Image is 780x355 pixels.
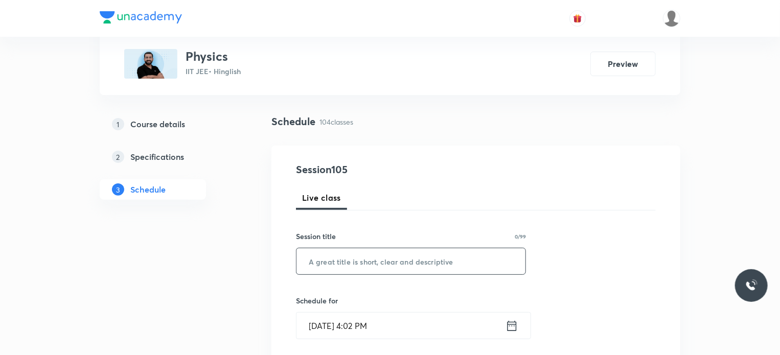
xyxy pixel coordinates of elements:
[112,151,124,163] p: 2
[573,14,582,23] img: avatar
[296,162,483,177] h4: Session 105
[130,151,184,163] h5: Specifications
[100,11,182,23] img: Company Logo
[515,234,526,239] p: 0/99
[296,295,526,306] h6: Schedule for
[590,52,656,76] button: Preview
[296,231,336,242] h6: Session title
[100,11,182,26] a: Company Logo
[130,118,185,130] h5: Course details
[130,183,166,196] h5: Schedule
[186,49,241,64] h3: Physics
[745,279,758,292] img: ttu
[100,147,239,167] a: 2Specifications
[186,66,241,77] p: IIT JEE • Hinglish
[124,49,177,79] img: B380B5AA-B98D-4DA8-8C58-28FA67475183_plus.png
[319,116,353,127] p: 104 classes
[302,192,341,204] span: Live class
[271,114,315,129] h4: Schedule
[112,118,124,130] p: 1
[112,183,124,196] p: 3
[569,10,586,27] button: avatar
[100,114,239,134] a: 1Course details
[663,10,680,27] img: Dhirendra singh
[296,248,525,274] input: A great title is short, clear and descriptive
